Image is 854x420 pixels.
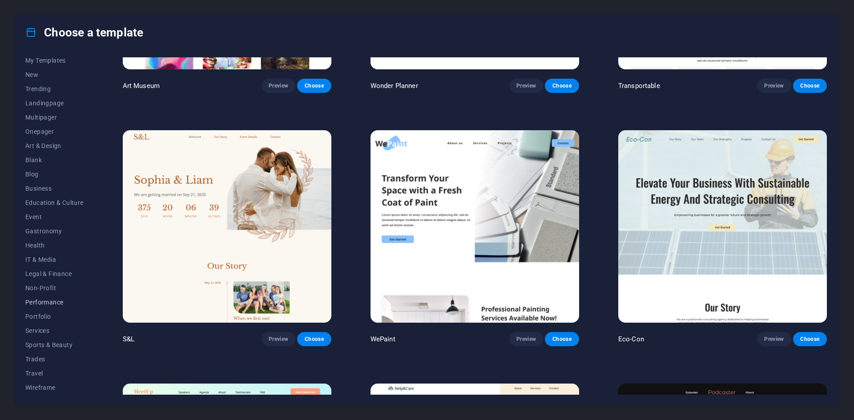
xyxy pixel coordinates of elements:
[25,370,84,377] span: Travel
[25,224,84,238] button: Gastronomy
[25,338,84,352] button: Sports & Beauty
[25,299,84,306] span: Performance
[371,130,579,322] img: WePaint
[25,167,84,181] button: Blog
[618,81,660,90] p: Transportable
[25,185,84,192] span: Business
[552,336,572,343] span: Choose
[509,332,543,346] button: Preview
[25,238,84,252] button: Health
[25,85,84,92] span: Trending
[25,352,84,366] button: Trades
[25,124,84,139] button: Onepager
[25,199,84,206] span: Education & Culture
[25,100,84,107] span: Landingpage
[25,110,84,124] button: Multipager
[25,242,84,249] span: Health
[545,79,579,93] button: Choose
[25,324,84,338] button: Services
[800,82,820,89] span: Choose
[297,332,331,346] button: Choose
[757,79,791,93] button: Preview
[25,213,84,220] span: Event
[371,335,395,344] p: WePaint
[269,336,288,343] span: Preview
[793,332,827,346] button: Choose
[25,327,84,334] span: Services
[123,335,134,344] p: S&L
[545,332,579,346] button: Choose
[552,82,572,89] span: Choose
[262,79,295,93] button: Preview
[25,284,84,292] span: Non-Profit
[25,171,84,178] span: Blog
[25,384,84,391] span: Wireframe
[25,196,84,210] button: Education & Culture
[25,210,84,224] button: Event
[25,356,84,363] span: Trades
[757,332,791,346] button: Preview
[25,53,84,68] button: My Templates
[25,256,84,263] span: IT & Media
[262,332,295,346] button: Preview
[618,130,827,322] img: Eco-Con
[25,96,84,110] button: Landingpage
[269,82,288,89] span: Preview
[25,270,84,277] span: Legal & Finance
[25,68,84,82] button: New
[25,156,84,164] span: Blank
[618,335,644,344] p: Eco-Con
[25,228,84,235] span: Gastronomy
[304,336,324,343] span: Choose
[25,295,84,309] button: Performance
[304,82,324,89] span: Choose
[800,336,820,343] span: Choose
[25,57,84,64] span: My Templates
[25,181,84,196] button: Business
[25,114,84,121] span: Multipager
[25,313,84,320] span: Portfolio
[371,81,418,90] p: Wonder Planner
[25,267,84,281] button: Legal & Finance
[509,79,543,93] button: Preview
[123,130,331,322] img: S&L
[123,81,160,90] p: Art Museum
[25,25,143,40] h4: Choose a template
[764,82,784,89] span: Preview
[25,281,84,295] button: Non-Profit
[793,79,827,93] button: Choose
[25,139,84,153] button: Art & Design
[25,128,84,135] span: Onepager
[25,252,84,267] button: IT & Media
[25,341,84,348] span: Sports & Beauty
[764,336,784,343] span: Preview
[516,336,536,343] span: Preview
[25,153,84,167] button: Blank
[25,142,84,149] span: Art & Design
[297,79,331,93] button: Choose
[25,366,84,380] button: Travel
[25,309,84,324] button: Portfolio
[25,82,84,96] button: Trending
[516,82,536,89] span: Preview
[25,380,84,395] button: Wireframe
[25,71,84,78] span: New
